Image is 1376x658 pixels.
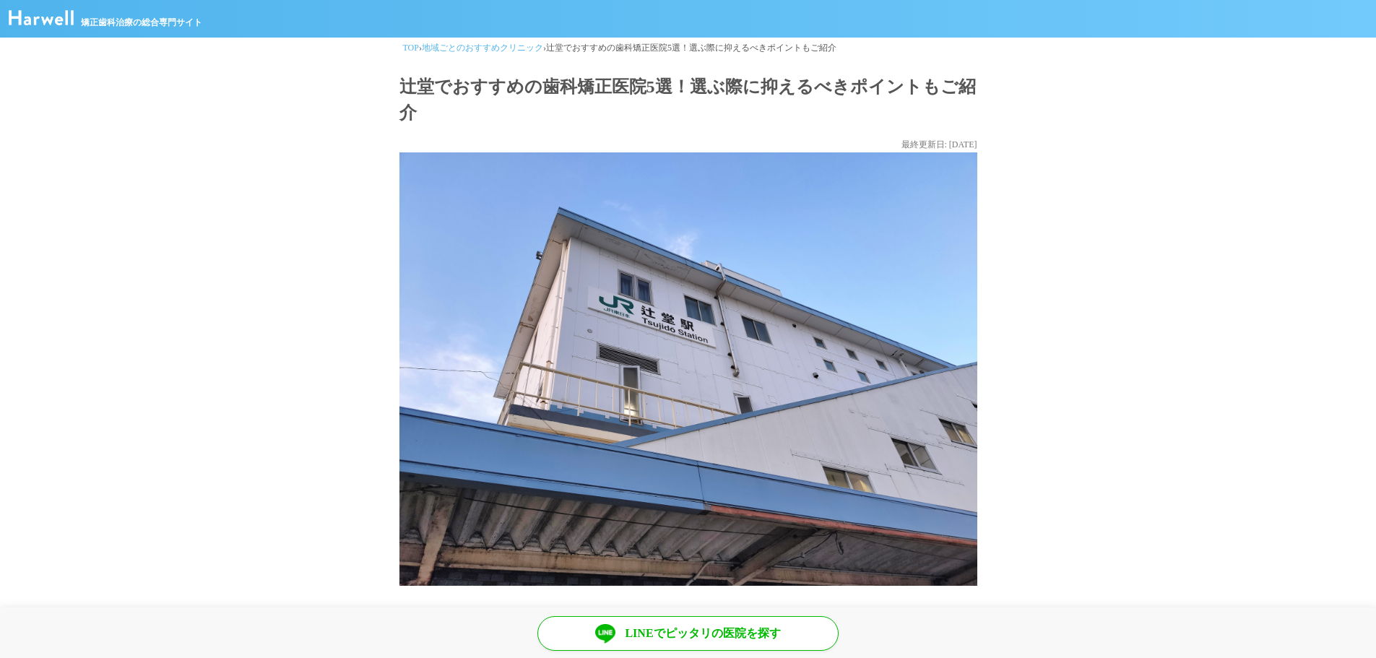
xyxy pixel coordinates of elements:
img: ハーウェル [9,10,74,25]
img: 辻堂でおすすめの歯科矯正医院5選！選ぶ際に抑えるべきポイントもご紹介 [399,152,977,586]
span: 辻堂でおすすめの歯科矯正医院5選！選ぶ際に抑えるべきポイントもご紹介 [546,43,836,53]
h1: 辻堂でおすすめの歯科矯正医院5選！選ぶ際に抑えるべきポイントもご紹介 [399,74,977,126]
a: LINEでピッタリの医院を探す [537,616,839,651]
a: TOP [403,43,419,53]
a: 地域ごとのおすすめクリニック [422,43,543,53]
p: 最終更新日: [DATE] [399,137,977,152]
div: › › [399,38,977,58]
a: ハーウェル [9,15,74,27]
span: 矯正歯科治療の総合専門サイト [81,16,202,29]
